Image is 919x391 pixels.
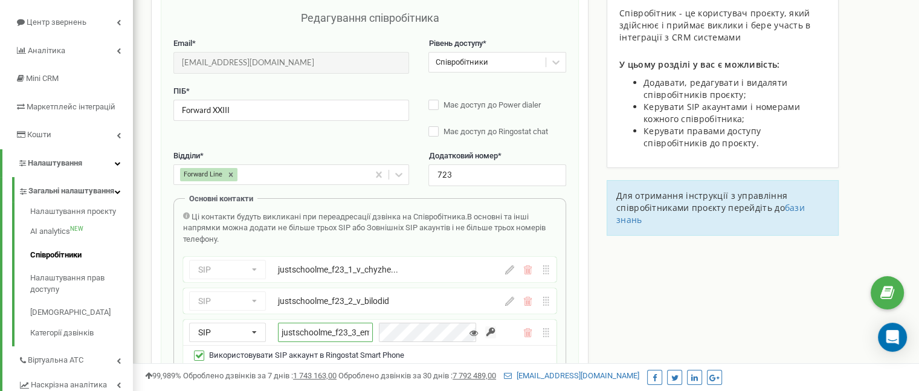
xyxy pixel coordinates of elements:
span: Використовувати SIP аккаунт в Ringostat Smart Phone [209,351,404,360]
input: Вкажіть додатковий номер [428,164,566,186]
span: Загальні налаштування [28,186,114,197]
span: У цьому розділі у вас є можливість: [619,59,780,70]
a: AI analyticsNEW [30,220,133,244]
span: Додатковий номер [428,151,497,160]
span: Рівень доступу [428,39,482,48]
input: Введіть ім'я SIP акаунта [278,323,373,342]
a: Налаштування проєкту [30,206,133,221]
span: 99,989% [145,371,181,380]
span: Має доступ до Ringostat chat [443,127,548,136]
a: Налаштування [2,149,133,178]
span: Основні контакти [189,194,253,203]
div: Співробітники [435,57,488,68]
a: Віртуальна АТС [18,346,133,371]
span: Маркетплейс інтеграцій [27,102,115,111]
a: Загальні налаштування [18,177,133,202]
span: Для отримання інструкції з управління співробітниками проєкту перейдіть до [616,190,787,213]
div: justschoolme_f23_1_v_chyzhe... [278,263,462,276]
span: Має доступ до Power dialer [443,100,541,109]
div: SIPjustschoolme_f23_1_v_chyzhe... [183,257,556,282]
span: Оброблено дзвінків за 30 днів : [338,371,496,380]
span: Оброблено дзвінків за 7 днів : [183,371,337,380]
span: Email [173,39,192,48]
i: Показати/Приховати пароль [469,329,478,337]
span: ПІБ [173,86,186,95]
span: SIP [198,328,211,337]
div: justschoolme_f23_2_v_bilodid [278,295,462,307]
span: Налаштування [28,158,82,167]
span: Співробітник - це користувач проєкту, який здійснює і приймає виклики і бере участь в інтеграції ... [619,7,811,43]
a: [DEMOGRAPHIC_DATA] [30,301,133,325]
span: Додавати, редагувати і видаляти співробітників проєкту; [643,77,787,100]
span: Керувати SIP акаунтами і номерами кожного співробітника; [643,101,800,124]
div: Open Intercom Messenger [878,323,907,352]
u: 1 743 163,00 [293,371,337,380]
a: бази знань [616,202,805,225]
span: Mini CRM [26,74,59,83]
input: Введіть Email [173,52,409,73]
u: 7 792 489,00 [453,371,496,380]
span: Редагування співробітника [300,11,439,24]
span: Керувати правами доступу співробітників до проєкту. [643,125,761,149]
span: Ці контакти будуть викликані при переадресації дзвінка на Співробітника. [192,212,467,221]
a: [EMAIL_ADDRESS][DOMAIN_NAME] [504,371,639,380]
a: Категорії дзвінків [30,325,133,339]
span: Аналiтика [28,46,65,55]
span: Наскрізна аналітика [31,380,107,391]
span: В основні та інші напрямки можна додати не більше трьох SIP або Зовнішніх SIP акаунтів і не більш... [183,212,546,244]
button: Показати/Приховати пароль [468,327,480,339]
input: Введіть ПІБ [173,100,409,121]
a: Налаштування прав доступу [30,267,133,301]
div: SIPjustschoolme_f23_2_v_bilodid [183,288,556,314]
span: Центр звернень [27,18,86,27]
input: Згенеруйте надійний пароль. Ringostat створить пароль, який відповідає усім вимогам безпеки [485,326,496,338]
div: Forward Line [180,168,224,181]
span: Відділи [173,151,200,160]
span: Віртуальна АТС [28,355,83,366]
a: Співробітники [30,244,133,267]
span: Кошти [27,130,51,139]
